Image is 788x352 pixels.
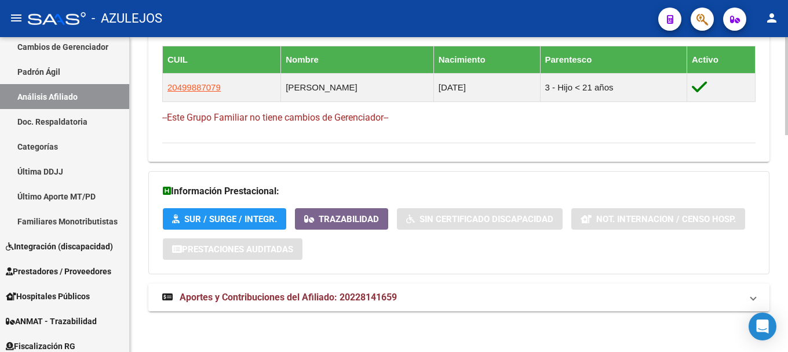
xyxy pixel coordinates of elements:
[180,292,397,303] span: Aportes y Contribuciones del Afiliado: 20228141659
[596,214,736,224] span: Not. Internacion / Censo Hosp.
[167,82,221,92] span: 20499887079
[765,11,779,25] mat-icon: person
[749,313,776,340] div: Open Intercom Messenger
[540,73,687,101] td: 3 - Hijo < 21 años
[148,284,769,311] mat-expansion-panel-header: Aportes y Contribuciones del Afiliado: 20228141659
[163,208,286,230] button: SUR / SURGE / INTEGR.
[163,238,302,260] button: Prestaciones Auditadas
[319,214,379,224] span: Trazabilidad
[295,208,388,230] button: Trazabilidad
[433,46,540,73] th: Nacimiento
[162,111,756,124] h4: --Este Grupo Familiar no tiene cambios de Gerenciador--
[397,208,563,230] button: Sin Certificado Discapacidad
[182,244,293,255] span: Prestaciones Auditadas
[9,11,23,25] mat-icon: menu
[92,6,162,31] span: - AZULEJOS
[281,46,434,73] th: Nombre
[6,240,113,253] span: Integración (discapacidad)
[6,315,97,328] span: ANMAT - Trazabilidad
[6,265,111,278] span: Prestadores / Proveedores
[163,183,755,199] h3: Información Prestacional:
[163,46,281,73] th: CUIL
[540,46,687,73] th: Parentesco
[433,73,540,101] td: [DATE]
[687,46,755,73] th: Activo
[281,73,434,101] td: [PERSON_NAME]
[419,214,553,224] span: Sin Certificado Discapacidad
[571,208,745,230] button: Not. Internacion / Censo Hosp.
[184,214,277,224] span: SUR / SURGE / INTEGR.
[6,290,90,303] span: Hospitales Públicos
